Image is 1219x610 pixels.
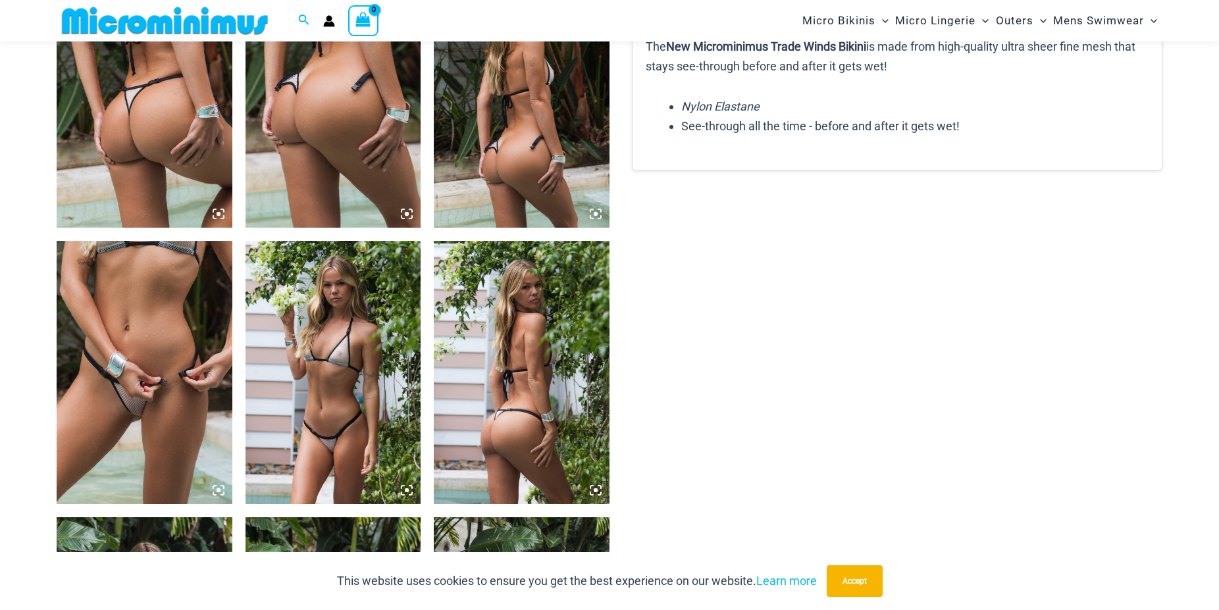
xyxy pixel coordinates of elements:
p: The is made from high-quality ultra sheer fine mesh that stays see-through before and after it ge... [646,37,1149,76]
a: Search icon link [298,13,310,29]
a: Account icon link [323,15,335,27]
span: Outers [996,4,1033,38]
p: This website uses cookies to ensure you get the best experience on our website. [337,571,817,591]
span: Menu Toggle [1144,4,1157,38]
a: Micro BikinisMenu ToggleMenu Toggle [799,4,892,38]
img: MM SHOP LOGO FLAT [57,6,273,36]
em: Nylon Elastane [681,99,760,113]
img: Trade Winds Ivory/Ink 317 Top 469 Thong [434,241,609,504]
a: Micro LingerieMenu ToggleMenu Toggle [892,4,992,38]
span: Mens Swimwear [1053,4,1144,38]
span: Micro Bikinis [802,4,875,38]
nav: Site Navigation [797,2,1162,39]
a: View Shopping Cart, empty [348,5,378,36]
li: See-through all the time - before and after it gets wet! [681,116,1149,136]
a: Learn more [756,574,817,588]
a: OutersMenu ToggleMenu Toggle [993,4,1050,38]
b: New Microminimus Trade Winds Bikini [666,39,866,53]
span: Micro Lingerie [895,4,975,38]
a: Mens SwimwearMenu ToggleMenu Toggle [1050,4,1160,38]
span: Menu Toggle [975,4,989,38]
button: Accept [827,565,883,597]
span: Menu Toggle [1033,4,1047,38]
img: Trade Winds Ivory/Ink 469 Thong [57,241,232,504]
img: Trade Winds Ivory/Ink 317 Top 469 Thong [246,241,421,504]
span: Menu Toggle [875,4,889,38]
